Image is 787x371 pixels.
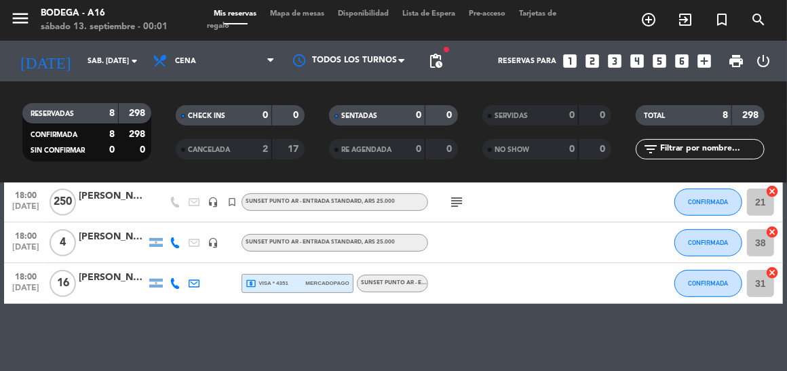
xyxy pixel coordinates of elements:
[41,20,168,34] div: sábado 13. septiembre - 00:01
[448,194,465,210] i: subject
[341,147,391,153] span: RE AGENDADA
[246,239,395,245] span: Sunset Punto Ar - Entrada Standard
[462,10,512,18] span: Pre-acceso
[743,111,762,120] strong: 298
[723,111,728,120] strong: 8
[750,12,767,28] i: search
[227,197,237,208] i: turned_in_not
[674,270,742,297] button: CONFIRMADA
[442,45,450,54] span: fiber_manual_record
[498,57,556,66] span: Reservas para
[644,113,665,119] span: TOTAL
[263,10,331,18] span: Mapa de mesas
[495,147,529,153] span: NO SHOW
[294,111,302,120] strong: 0
[689,239,729,246] span: CONFIRMADA
[246,199,395,204] span: Sunset Punto Ar - Entrada Standard
[651,52,668,70] i: looks_5
[416,111,421,120] strong: 0
[109,130,115,139] strong: 8
[416,144,421,154] strong: 0
[659,142,764,157] input: Filtrar por nombre...
[9,227,43,243] span: 18:00
[427,53,444,69] span: pending_actions
[50,229,76,256] span: 4
[362,199,395,204] span: , ARS 25.000
[188,147,230,153] span: CANCELADA
[755,53,771,69] i: power_settings_new
[109,145,115,155] strong: 0
[207,10,263,18] span: Mis reservas
[31,132,77,138] span: CONFIRMADA
[188,113,225,119] span: CHECK INS
[306,279,349,288] span: mercadopago
[79,229,147,245] div: [PERSON_NAME]
[495,113,528,119] span: SERVIDAS
[263,144,268,154] strong: 2
[31,111,74,117] span: RESERVADAS
[9,284,43,299] span: [DATE]
[9,243,43,258] span: [DATE]
[728,53,744,69] span: print
[79,270,147,286] div: [PERSON_NAME]
[9,187,43,202] span: 18:00
[50,189,76,216] span: 250
[561,52,579,70] i: looks_one
[765,266,779,279] i: cancel
[10,8,31,28] i: menu
[9,268,43,284] span: 18:00
[606,52,623,70] i: looks_3
[341,113,377,119] span: SENTADAS
[673,52,691,70] i: looks_6
[263,111,268,120] strong: 0
[246,278,288,289] span: visa * 4351
[31,147,85,154] span: SIN CONFIRMAR
[447,144,455,154] strong: 0
[50,270,76,297] span: 16
[674,229,742,256] button: CONFIRMADA
[677,12,693,28] i: exit_to_app
[361,280,477,286] span: Sunset Punto Ar - Entrada Standard
[41,7,168,20] div: Bodega - A16
[208,237,218,248] i: headset_mic
[79,189,147,204] div: [PERSON_NAME]
[130,130,149,139] strong: 298
[246,278,256,289] i: local_atm
[714,12,730,28] i: turned_in_not
[689,198,729,206] span: CONFIRMADA
[750,41,777,81] div: LOG OUT
[640,12,657,28] i: add_circle_outline
[674,189,742,216] button: CONFIRMADA
[396,10,462,18] span: Lista de Espera
[628,52,646,70] i: looks_4
[130,109,149,118] strong: 298
[689,279,729,287] span: CONFIRMADA
[447,111,455,120] strong: 0
[765,184,779,198] i: cancel
[9,202,43,218] span: [DATE]
[569,111,575,120] strong: 0
[140,145,149,155] strong: 0
[765,225,779,239] i: cancel
[600,111,609,120] strong: 0
[288,144,302,154] strong: 17
[10,46,81,75] i: [DATE]
[600,144,609,154] strong: 0
[10,8,31,33] button: menu
[331,10,396,18] span: Disponibilidad
[208,197,218,208] i: headset_mic
[569,144,575,154] strong: 0
[109,109,115,118] strong: 8
[126,53,142,69] i: arrow_drop_down
[583,52,601,70] i: looks_two
[175,57,196,66] span: Cena
[695,52,713,70] i: add_box
[362,239,395,245] span: , ARS 25.000
[642,141,659,157] i: filter_list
